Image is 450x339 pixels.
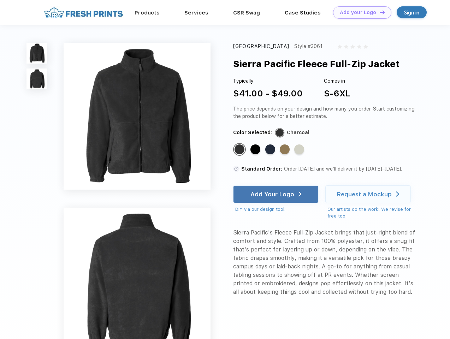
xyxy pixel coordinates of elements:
div: The price depends on your design and how many you order. Start customizing the product below for ... [233,105,418,120]
div: Charcoal [235,144,244,154]
img: func=resize&h=100 [26,69,47,89]
img: gray_star.svg [344,44,348,49]
span: Order [DATE] and we’ll deliver it by [DATE]–[DATE]. [284,166,402,172]
div: Navy [265,144,275,154]
div: Black [250,144,260,154]
img: DT [380,10,385,14]
div: Sierra Pacific's Fleece Full-Zip Jacket brings that just-right blend of comfort and style. Crafte... [233,228,418,296]
div: Charcoal [287,129,309,136]
div: DIY via our design tool. [235,206,319,213]
div: Color Selected: [233,129,272,136]
img: standard order [233,166,239,172]
div: Our artists do the work! We revise for free too. [327,206,418,220]
img: gray_star.svg [338,44,342,49]
div: [GEOGRAPHIC_DATA] [233,43,290,50]
img: func=resize&h=640 [64,43,211,190]
img: gray_star.svg [357,44,361,49]
div: Style #3061 [294,43,322,50]
div: S-6XL [324,87,350,100]
div: Request a Mockup [337,191,392,198]
div: Sign in [404,8,419,17]
div: Green Camo [280,144,290,154]
a: Sign in [397,6,427,18]
div: Add your Logo [340,10,376,16]
img: fo%20logo%202.webp [42,6,125,19]
div: Winter White [294,144,304,154]
img: white arrow [396,191,399,197]
img: gray_star.svg [363,44,368,49]
img: white arrow [298,191,302,197]
div: Typically [233,77,303,85]
span: Standard Order: [241,166,282,172]
div: $41.00 - $49.00 [233,87,303,100]
div: Comes in [324,77,350,85]
a: Products [135,10,160,16]
img: func=resize&h=100 [26,43,47,64]
img: gray_star.svg [350,44,355,49]
div: Add Your Logo [250,191,294,198]
div: Sierra Pacific Fleece Full-Zip Jacket [233,57,399,71]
